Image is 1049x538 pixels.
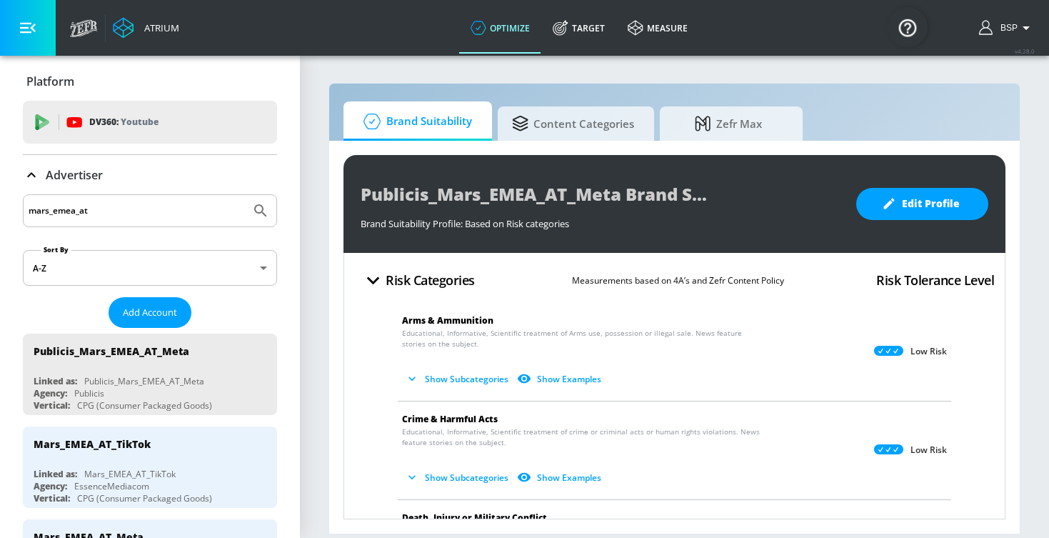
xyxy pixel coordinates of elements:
span: v 4.28.0 [1015,47,1035,55]
span: Brand Suitability [358,104,472,139]
button: Show Examples [514,367,607,391]
button: Submit Search [245,195,276,226]
div: Brand Suitability Profile: Based on Risk categories [361,210,842,230]
p: Low Risk [910,444,947,456]
div: Publicis_Mars_EMEA_AT_MetaLinked as:Publicis_Mars_EMEA_AT_MetaAgency:PublicisVertical:CPG (Consum... [23,334,277,415]
input: Search by name [29,201,245,220]
div: EssenceMediacom [74,480,149,492]
p: Youtube [121,114,159,129]
div: CPG (Consumer Packaged Goods) [77,399,212,412]
span: Death, Injury or Military Conflict [402,512,547,524]
div: Agency: [34,480,67,492]
div: Atrium [139,21,179,34]
button: Edit Profile [856,188,988,220]
button: Add Account [109,297,191,328]
h4: Risk Categories [386,270,475,290]
a: Target [541,2,616,54]
h4: Risk Tolerance Level [876,270,994,290]
div: Platform [23,61,277,101]
button: BSP [979,19,1035,36]
div: Mars_EMEA_AT_TikTokLinked as:Mars_EMEA_AT_TikTokAgency:EssenceMediacomVertical:CPG (Consumer Pack... [23,427,277,508]
span: Educational, Informative, Scientific treatment of crime or criminal acts or human rights violatio... [402,427,768,448]
span: Edit Profile [885,195,960,213]
div: Agency: [34,387,67,399]
div: Linked as: [34,468,77,480]
p: Platform [26,74,74,89]
p: Advertiser [46,167,103,183]
button: Show Subcategories [402,466,514,489]
a: measure [616,2,699,54]
div: Vertical: [34,492,70,504]
span: login as: bsp_linking@zefr.com [995,23,1018,33]
a: optimize [459,2,541,54]
div: Vertical: [34,399,70,412]
span: Crime & Harmful Acts [402,413,498,425]
p: Measurements based on 4A’s and Zefr Content Policy [572,273,784,288]
div: DV360: Youtube [23,101,277,144]
div: CPG (Consumer Packaged Goods) [77,492,212,504]
span: Zefr Max [674,106,783,141]
div: Advertiser [23,155,277,195]
div: Mars_EMEA_AT_TikTok [34,437,151,451]
div: Publicis_Mars_EMEA_AT_Meta [34,344,189,358]
div: Publicis [74,387,104,399]
div: A-Z [23,250,277,286]
div: Linked as: [34,375,77,387]
span: Educational, Informative, Scientific treatment of Arms use, possession or illegal sale. News feat... [402,328,768,349]
span: Add Account [123,304,177,321]
p: Low Risk [910,346,947,357]
p: DV360: [89,114,159,130]
div: Publicis_Mars_EMEA_AT_Meta [84,375,204,387]
button: Open Resource Center [888,7,928,47]
a: Atrium [113,17,179,39]
button: Show Examples [514,466,607,489]
span: Content Categories [512,106,634,141]
button: Risk Categories [355,264,481,297]
label: Sort By [41,245,71,254]
button: Show Subcategories [402,367,514,391]
div: Mars_EMEA_AT_TikTok [84,468,176,480]
span: Arms & Ammunition [402,314,493,327]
